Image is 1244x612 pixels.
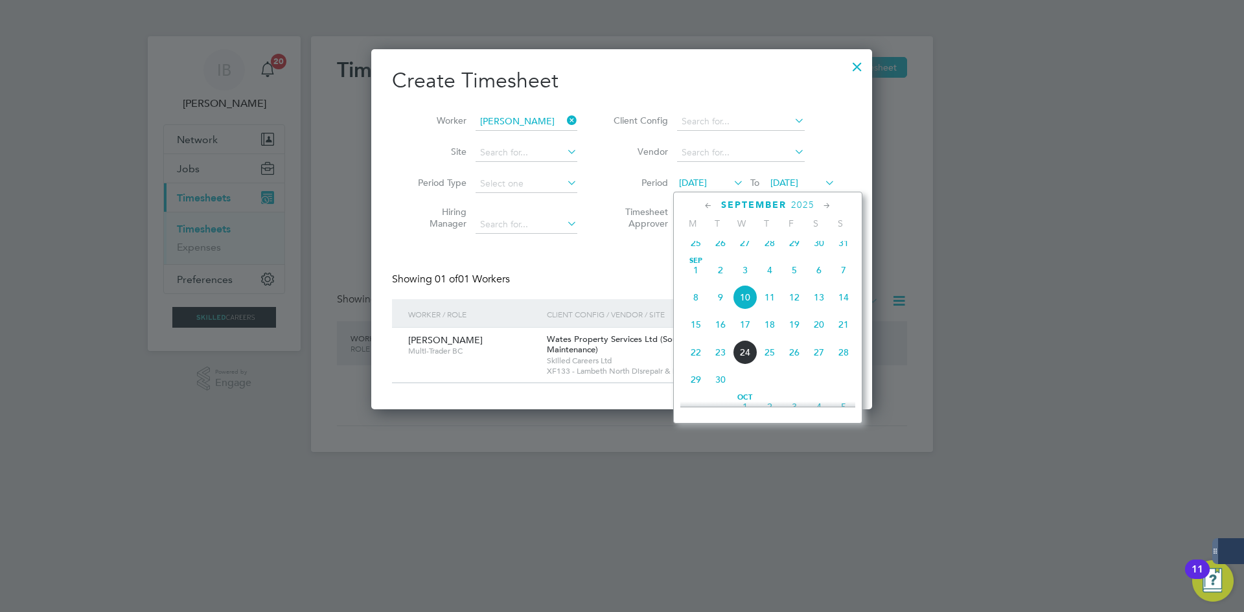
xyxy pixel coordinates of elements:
input: Search for... [476,216,577,234]
span: 10 [733,285,757,310]
span: S [828,218,853,229]
span: To [746,174,763,191]
input: Search for... [476,113,577,131]
label: Site [408,146,466,157]
span: 26 [708,231,733,255]
span: 13 [807,285,831,310]
span: 5 [831,394,856,419]
div: 11 [1192,569,1203,586]
label: Worker [408,115,466,126]
label: Period Type [408,177,466,188]
div: Client Config / Vendor / Site [544,299,752,329]
span: 27 [733,231,757,255]
span: 01 of [435,273,458,286]
span: 28 [831,340,856,365]
input: Select one [476,175,577,193]
span: Multi-Trader BC [408,346,537,356]
span: 5 [782,258,807,282]
h2: Create Timesheet [392,67,851,95]
span: 18 [757,312,782,337]
span: 31 [831,231,856,255]
span: F [779,218,803,229]
input: Search for... [476,144,577,162]
span: 25 [757,340,782,365]
span: XF133 - Lambeth North Disrepair & D2D [547,366,748,376]
span: 21 [831,312,856,337]
span: 1 [733,394,757,419]
span: 17 [733,312,757,337]
span: 30 [807,231,831,255]
span: 1 [684,258,708,282]
input: Search for... [677,144,805,162]
label: Hiring Manager [408,206,466,229]
label: Period [610,177,668,188]
button: Open Resource Center, 11 new notifications [1192,560,1234,602]
span: September [721,199,787,210]
span: 14 [831,285,856,310]
span: 9 [708,285,733,310]
span: 28 [757,231,782,255]
span: 27 [807,340,831,365]
span: 15 [684,312,708,337]
span: 6 [807,258,831,282]
span: S [803,218,828,229]
span: Skilled Careers Ltd [547,356,748,366]
span: Sep [684,258,708,264]
span: 11 [757,285,782,310]
span: 25 [684,231,708,255]
div: Worker / Role [405,299,544,329]
label: Timesheet Approver [610,206,668,229]
span: 4 [757,258,782,282]
span: 4 [807,394,831,419]
span: 01 Workers [435,273,510,286]
span: 16 [708,312,733,337]
span: 19 [782,312,807,337]
span: Oct [733,394,757,401]
span: 3 [782,394,807,419]
span: 2 [757,394,782,419]
span: 26 [782,340,807,365]
span: [PERSON_NAME] [408,334,483,346]
span: 3 [733,258,757,282]
label: Vendor [610,146,668,157]
span: 2025 [791,199,814,210]
span: 29 [684,367,708,392]
span: 24 [733,340,757,365]
span: 8 [684,285,708,310]
span: 12 [782,285,807,310]
span: 23 [708,340,733,365]
span: T [705,218,730,229]
span: Wates Property Services Ltd (South Responsive Maintenance) [547,334,731,356]
label: Client Config [610,115,668,126]
div: Showing [392,273,513,286]
span: M [680,218,705,229]
span: 2 [708,258,733,282]
span: [DATE] [679,177,707,188]
input: Search for... [677,113,805,131]
span: 30 [708,367,733,392]
span: 22 [684,340,708,365]
span: 29 [782,231,807,255]
span: 20 [807,312,831,337]
span: T [754,218,779,229]
span: [DATE] [770,177,798,188]
span: 7 [831,258,856,282]
span: W [730,218,754,229]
